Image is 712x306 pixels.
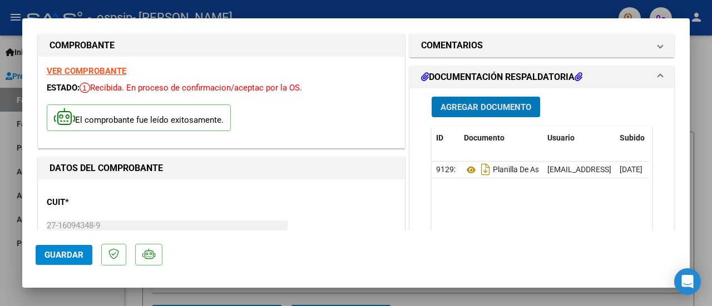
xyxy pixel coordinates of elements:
a: VER COMPROBANTE [47,66,126,76]
datatable-header-cell: Documento [459,126,543,150]
i: Descargar documento [478,160,493,178]
h1: COMENTARIOS [421,39,483,52]
datatable-header-cell: ID [432,126,459,150]
span: Recibida. En proceso de confirmacion/aceptac por la OS. [80,83,302,93]
span: 91292 [436,165,458,174]
span: Documento [464,133,505,142]
span: Planilla De Asistencia Agosto [464,165,592,174]
span: ID [436,133,443,142]
p: El comprobante fue leído exitosamente. [47,104,231,132]
p: CUIT [47,196,151,209]
datatable-header-cell: Subido [615,126,671,150]
button: Agregar Documento [432,97,540,117]
span: Agregar Documento [441,102,531,112]
span: Guardar [44,250,83,260]
strong: COMPROBANTE [50,40,115,51]
h1: DOCUMENTACIÓN RESPALDATORIA [421,71,582,84]
div: Open Intercom Messenger [674,268,701,295]
mat-expansion-panel-header: DOCUMENTACIÓN RESPALDATORIA [410,66,674,88]
span: ESTADO: [47,83,80,93]
span: Subido [620,133,645,142]
button: Guardar [36,245,92,265]
mat-expansion-panel-header: COMENTARIOS [410,34,674,57]
span: Usuario [547,133,575,142]
datatable-header-cell: Usuario [543,126,615,150]
span: [DATE] [620,165,642,174]
strong: DATOS DEL COMPROBANTE [50,163,163,173]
